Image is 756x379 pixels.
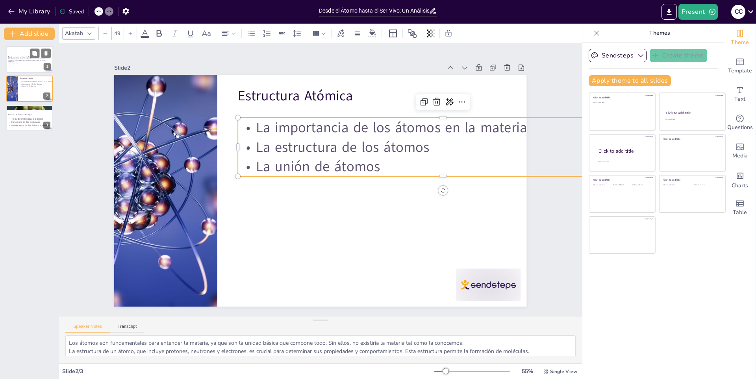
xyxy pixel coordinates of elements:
div: 3 [6,105,53,131]
div: 2 [43,92,50,100]
div: Slide 2 / 3 [62,368,434,375]
span: Table [733,208,747,217]
div: Click to add title [593,96,650,99]
div: 3 [43,122,50,129]
p: Estructura Atómica [20,77,50,79]
p: Importancia de los ácidos nucleicos [8,124,107,128]
span: Questions [727,123,753,132]
span: Charts [732,181,748,190]
div: Click to add text [632,184,650,186]
button: Add slide [4,28,55,40]
div: Add charts and graphs [724,165,756,194]
p: Tipos de moléculas biológicas [8,117,107,120]
div: 1 [6,46,53,73]
div: Click to add text [665,118,718,120]
div: Click to add title [663,137,720,141]
div: Click to add body [598,161,648,163]
p: La importancia de los átomos en la materia [20,81,66,83]
button: Duplicate Slide [30,48,39,58]
div: Change the overall theme [724,24,756,52]
button: Speaker Notes [65,324,110,333]
div: 1 [44,63,51,70]
div: Background color [367,29,378,37]
p: Generated with [URL] [8,63,51,64]
span: Theme [731,38,749,47]
button: Export to PowerPoint [661,4,677,20]
div: Click to add title [593,178,650,181]
input: Insert title [319,5,429,17]
div: 55 % [518,368,537,375]
p: Estructura Atómica [365,72,467,333]
span: Position [408,29,417,38]
p: La estructura de los átomos [20,83,66,85]
div: C C [731,5,745,19]
p: Formación de Moléculas Biológicas [8,114,50,116]
strong: Desde el Átomo hasta el Ser Vivo [8,56,31,58]
div: Click to add text [613,184,630,186]
div: Saved [59,8,84,15]
span: Single View [550,368,577,375]
button: Apply theme to all slides [589,75,671,86]
div: 2 [6,76,53,102]
textarea: Los átomos son fundamentales para entender la materia, ya que son la unidad básica que compone to... [65,335,576,357]
button: Sendsteps [589,49,647,62]
div: Click to add title [663,178,720,181]
button: C C [731,4,745,20]
button: Transcript [110,324,145,333]
div: Click to add title [666,111,718,115]
span: Text [734,95,745,104]
div: Click to add text [694,184,719,186]
div: Add images, graphics, shapes or video [724,137,756,165]
div: Click to add text [593,102,650,104]
div: Add a table [724,194,756,222]
div: Border settings [353,27,362,40]
p: Themes [603,24,716,43]
div: Click to add title [598,148,649,154]
div: Add ready made slides [724,52,756,80]
button: My Library [6,5,54,18]
div: Text effects [335,27,346,40]
p: Este análisis explora la compleja transición desde los átomos que componen la materia hasta la fo... [8,58,51,62]
p: La unión de átomos [20,85,66,87]
div: Click to add text [663,184,688,186]
div: Click to add text [593,184,611,186]
button: Create theme [650,49,707,62]
div: Get real-time input from your audience [724,109,756,137]
p: Funciones de las proteínas [8,120,107,124]
div: Akatab [63,28,85,39]
div: Column Count [310,27,328,40]
div: Add text boxes [724,80,756,109]
div: Layout [387,27,399,40]
span: Media [732,152,748,160]
span: Template [728,67,752,75]
button: Present [678,4,718,20]
button: Delete Slide [41,48,51,58]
